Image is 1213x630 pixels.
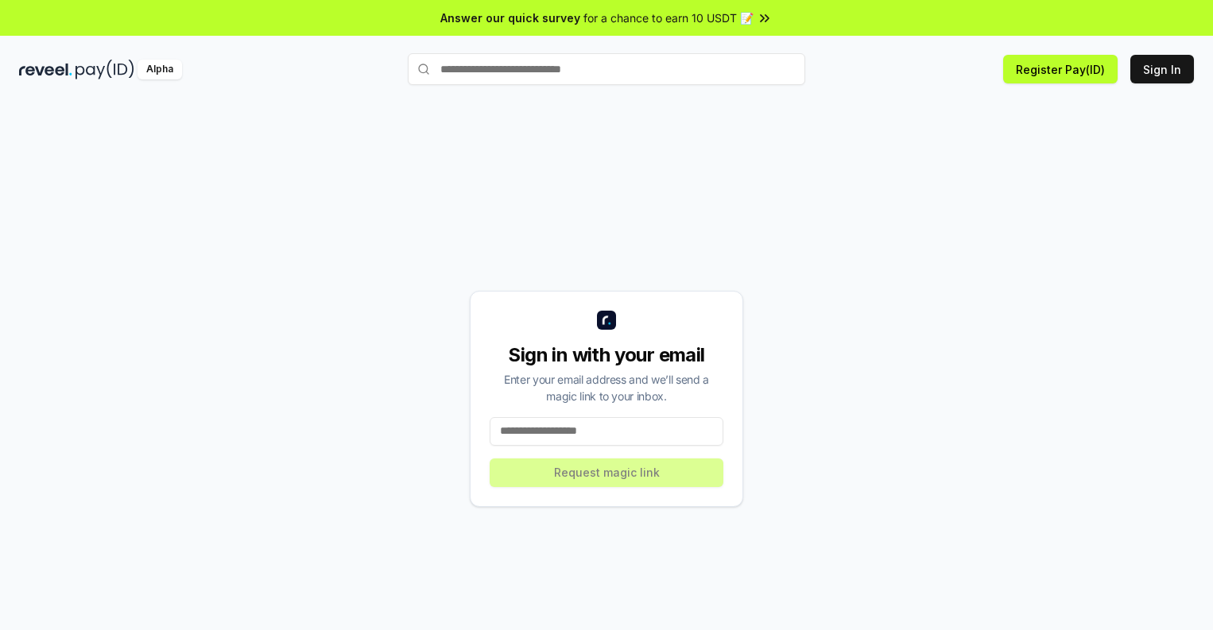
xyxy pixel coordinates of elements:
div: Alpha [138,60,182,79]
div: Sign in with your email [490,342,723,368]
img: pay_id [76,60,134,79]
button: Register Pay(ID) [1003,55,1118,83]
img: logo_small [597,311,616,330]
span: Answer our quick survey [440,10,580,26]
img: reveel_dark [19,60,72,79]
span: for a chance to earn 10 USDT 📝 [583,10,754,26]
div: Enter your email address and we’ll send a magic link to your inbox. [490,371,723,404]
button: Sign In [1130,55,1194,83]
